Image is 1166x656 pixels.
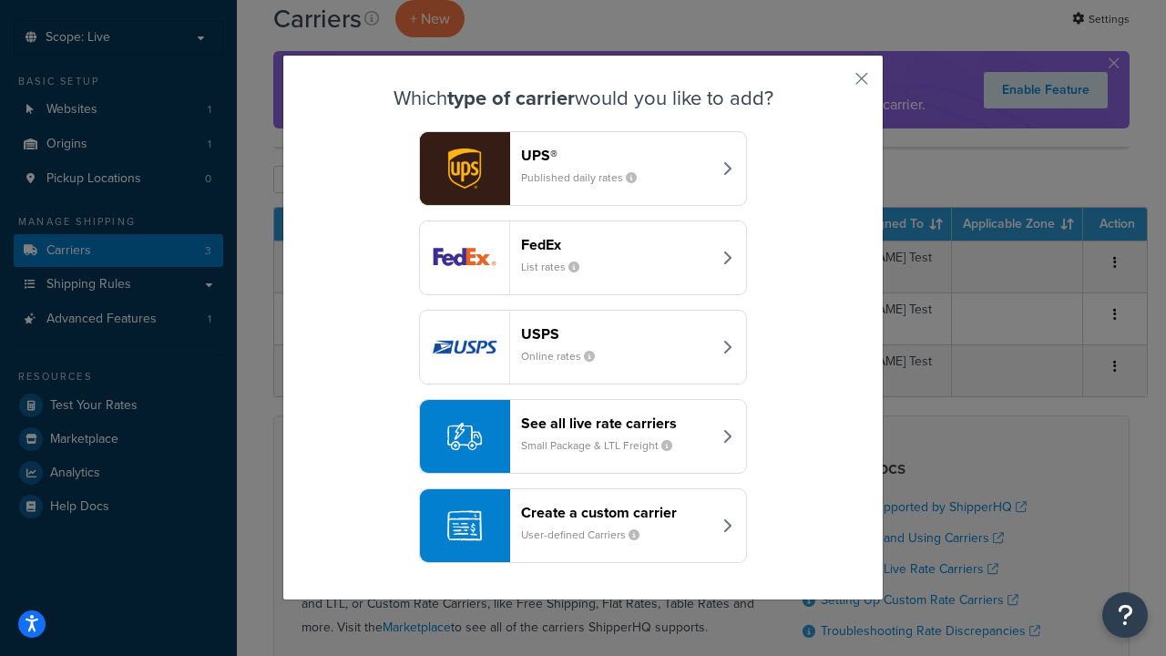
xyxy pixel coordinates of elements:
[521,348,609,364] small: Online rates
[521,527,654,543] small: User-defined Carriers
[329,87,837,109] h3: Which would you like to add?
[521,147,711,164] header: UPS®
[447,508,482,543] img: icon-carrier-custom-c93b8a24.svg
[420,221,509,294] img: fedEx logo
[419,488,747,563] button: Create a custom carrierUser-defined Carriers
[521,259,594,275] small: List rates
[521,236,711,253] header: FedEx
[447,83,575,113] strong: type of carrier
[420,311,509,384] img: usps logo
[521,415,711,432] header: See all live rate carriers
[447,419,482,454] img: icon-carrier-liverate-becf4550.svg
[521,325,711,343] header: USPS
[419,399,747,474] button: See all live rate carriersSmall Package & LTL Freight
[521,169,651,186] small: Published daily rates
[1102,592,1148,638] button: Open Resource Center
[419,131,747,206] button: ups logoUPS®Published daily rates
[419,220,747,295] button: fedEx logoFedExList rates
[420,132,509,205] img: ups logo
[521,504,711,521] header: Create a custom carrier
[419,310,747,384] button: usps logoUSPSOnline rates
[521,437,687,454] small: Small Package & LTL Freight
